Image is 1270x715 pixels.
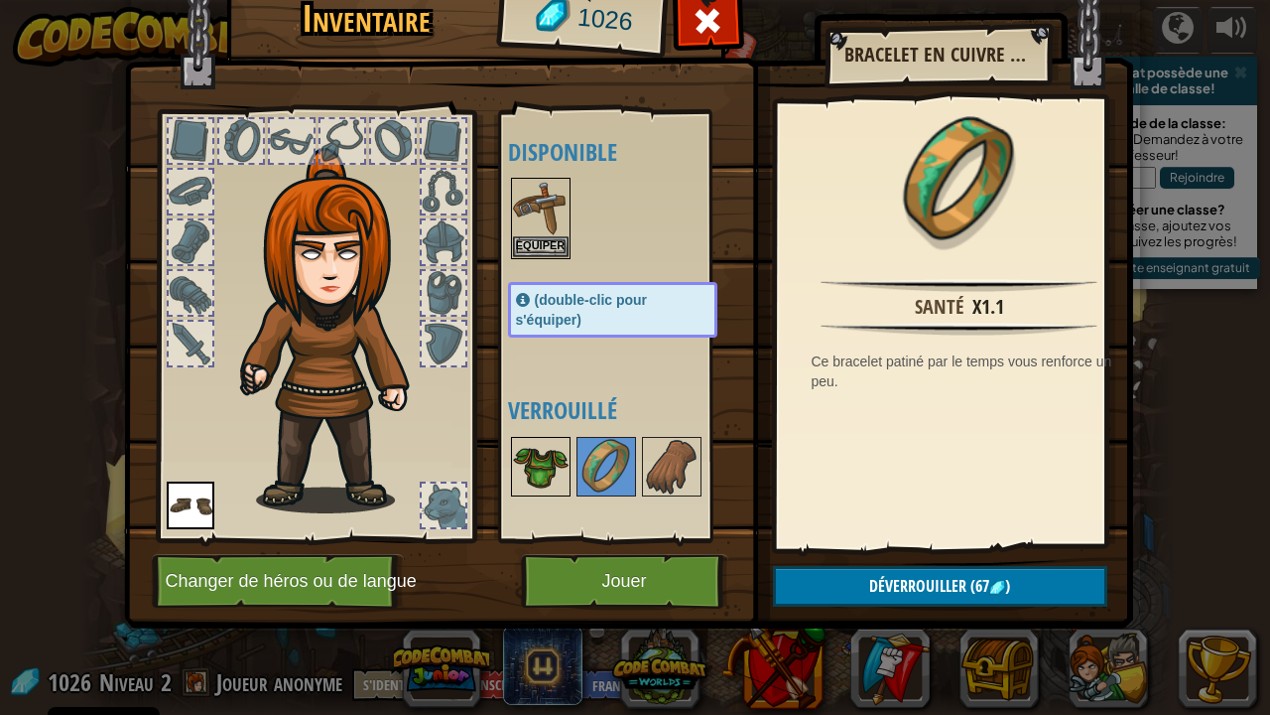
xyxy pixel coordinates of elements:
div: x1.1 [972,293,1004,322]
img: portrait.png [513,439,569,495]
span: ) [1005,575,1010,597]
img: gem.png [989,580,1005,596]
img: portrait.png [895,116,1024,245]
button: Jouer [521,554,728,609]
img: portrait.png [644,439,699,495]
button: Equiper [513,236,569,257]
button: Changer de héros ou de langue [152,554,404,609]
span: (double-clic pour s'équiper) [516,292,648,328]
span: Déverrouiller [869,575,966,597]
img: hr.png [821,279,1096,292]
div: Santé [915,293,964,322]
h4: Disponible [508,139,757,165]
img: portrait.png [513,180,569,235]
h4: Verrouillé [508,397,757,423]
button: Déverrouiller(67) [773,566,1107,607]
span: (67 [966,575,989,597]
img: portrait.png [167,482,214,529]
div: Ce bracelet patiné par le temps vous renforce un peu. [812,352,1117,391]
img: portrait.png [578,439,634,495]
img: hair_f2.png [231,148,444,513]
h2: Bracelet en cuivre terni [844,44,1031,66]
img: hr.png [821,323,1096,336]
